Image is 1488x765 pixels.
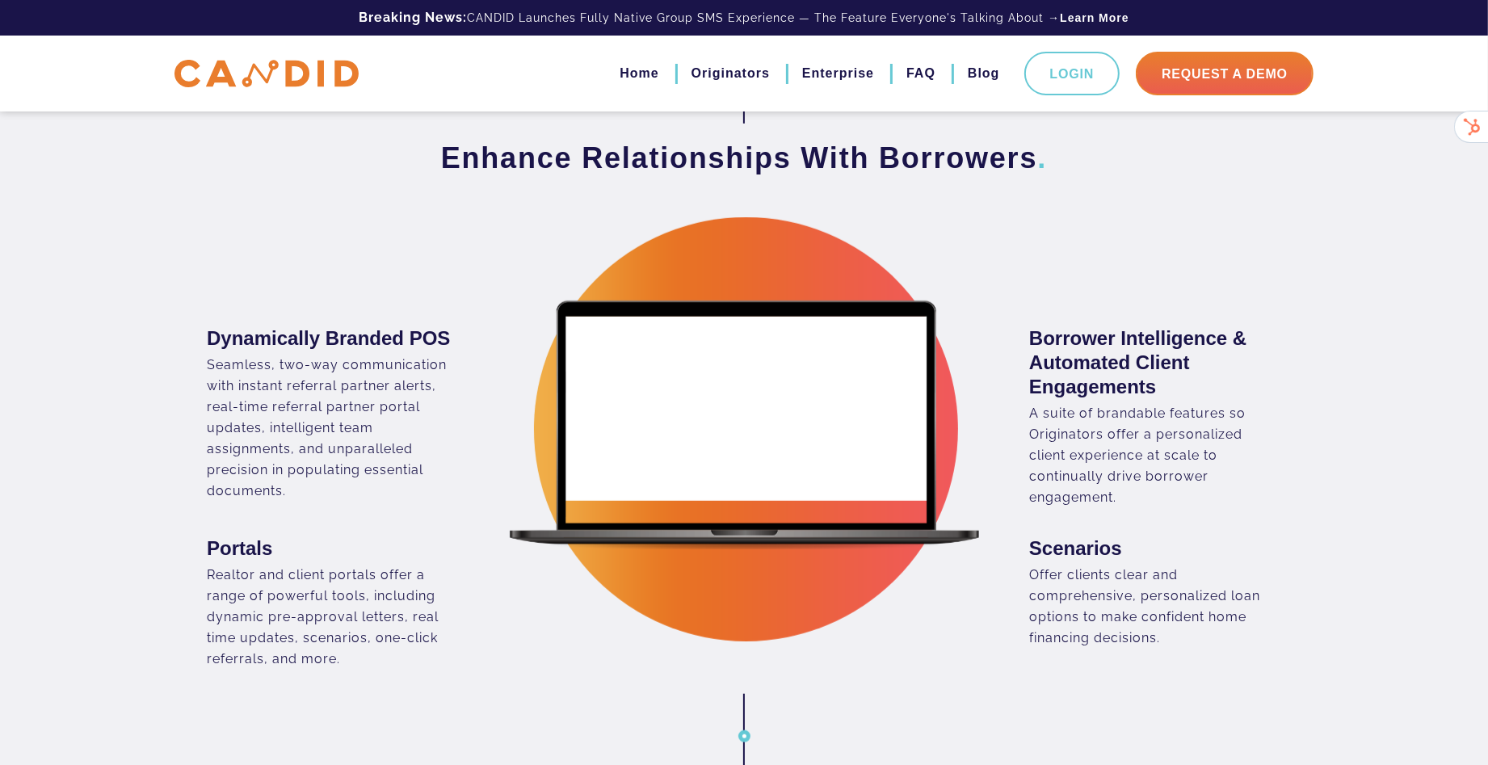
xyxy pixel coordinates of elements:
div: A suite of brandable features so Originators offer a personalized client experience at scale to c... [1029,403,1281,508]
h3: Borrower Intelligence & Automated Client Engagements [1029,326,1281,399]
div: Seamless, two-way communication with instant referral partner alerts, real-time referral partner ... [207,355,459,502]
div: Offer clients clear and comprehensive, personalized loan options to make confident home financing... [1029,565,1281,649]
a: Blog [968,60,1000,87]
h3: Enhance Relationships With Borrowers [207,140,1281,177]
a: FAQ [906,60,935,87]
div: Realtor and client portals offer a range of powerful tools, including dynamic pre-approval letter... [207,565,459,670]
h3: Dynamically Branded POS [207,326,459,351]
a: Login [1024,52,1120,95]
a: Home [620,60,658,87]
img: CANDID APP [174,60,359,88]
b: Breaking News: [359,10,467,25]
a: Originators [691,60,770,87]
h3: Portals [207,536,459,561]
a: Learn More [1060,10,1129,26]
a: Request A Demo [1136,52,1314,95]
span: . [1037,141,1047,174]
a: Enterprise [802,60,874,87]
h3: Scenarios [1029,536,1281,561]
